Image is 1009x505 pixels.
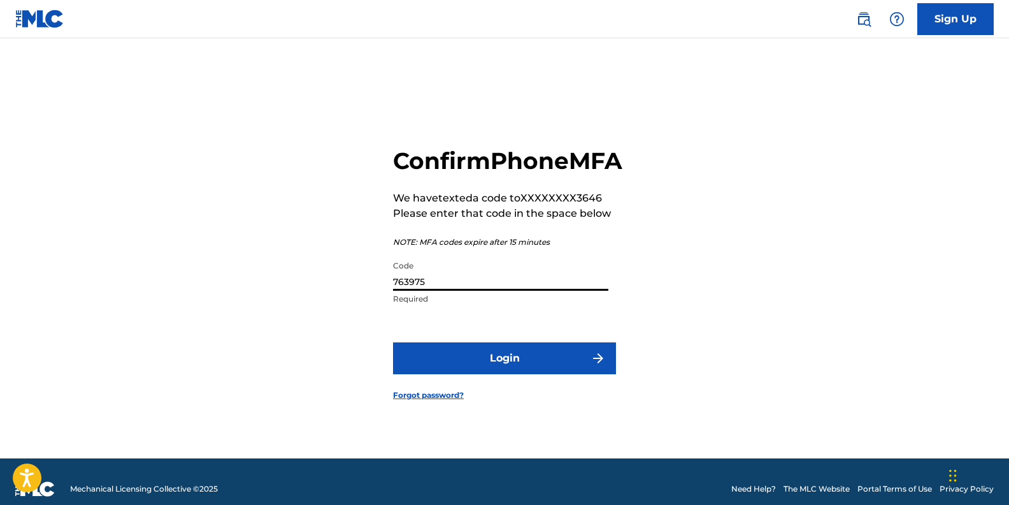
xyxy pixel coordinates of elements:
p: Required [393,293,608,305]
img: f7272a7cc735f4ea7f67.svg [590,351,606,366]
img: logo [15,481,55,497]
img: MLC Logo [15,10,64,28]
a: Privacy Policy [940,483,994,495]
a: Portal Terms of Use [857,483,932,495]
a: The MLC Website [784,483,850,495]
p: Please enter that code in the space below [393,206,622,221]
a: Need Help? [731,483,776,495]
img: search [856,11,871,27]
p: We have texted a code to XXXXXXXX3646 [393,191,622,206]
span: Mechanical Licensing Collective © 2025 [70,483,218,495]
h2: Confirm Phone MFA [393,147,622,175]
button: Login [393,342,616,374]
a: Sign Up [917,3,994,35]
div: Help [884,6,910,32]
p: NOTE: MFA codes expire after 15 minutes [393,237,622,248]
a: Public Search [851,6,877,32]
img: help [889,11,905,27]
div: Drag [949,457,957,495]
a: Forgot password? [393,390,464,401]
iframe: Chat Widget [945,444,1009,505]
